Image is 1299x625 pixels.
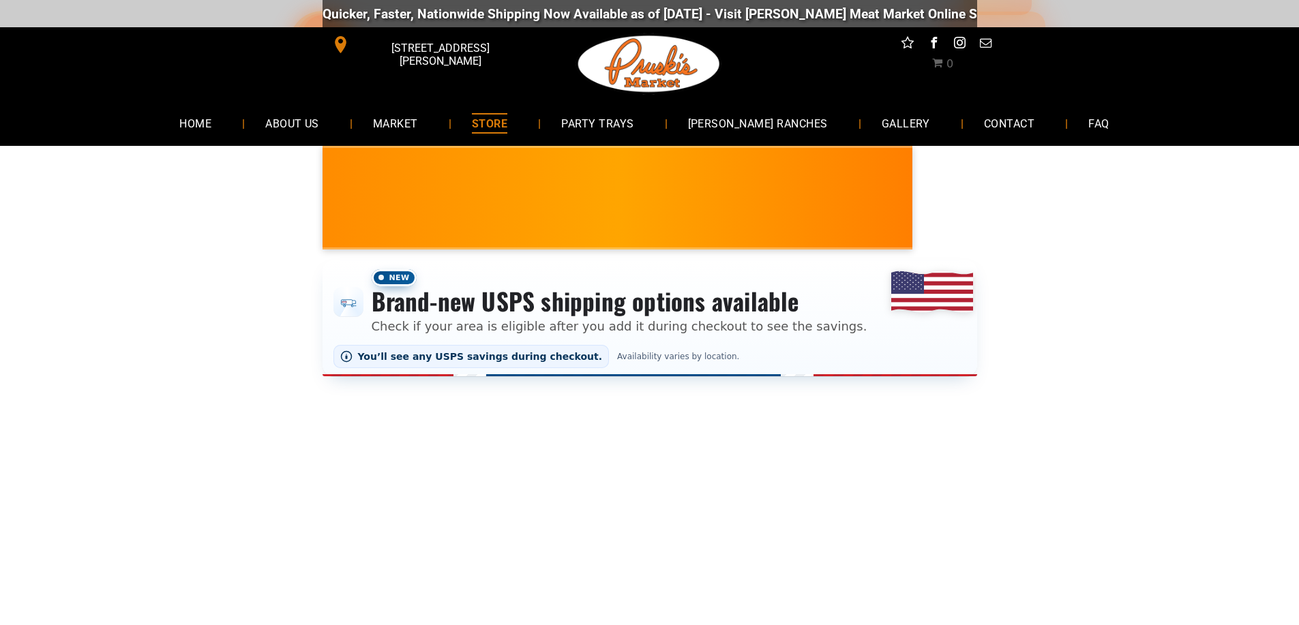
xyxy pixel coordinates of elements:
[964,105,1055,141] a: CONTACT
[925,34,942,55] a: facebook
[951,34,968,55] a: instagram
[576,27,723,101] img: Pruski-s+Market+HQ+Logo2-1920w.png
[1068,105,1129,141] a: FAQ
[541,105,654,141] a: PARTY TRAYS
[358,351,603,362] span: You’ll see any USPS savings during checkout.
[905,207,1173,229] span: [PERSON_NAME] MARKET
[352,35,528,74] span: [STREET_ADDRESS][PERSON_NAME]
[372,286,867,316] h3: Brand-new USPS shipping options available
[372,317,867,335] p: Check if your area is eligible after you add it during checkout to see the savings.
[668,105,848,141] a: [PERSON_NAME] RANCHES
[353,105,438,141] a: MARKET
[614,352,742,361] span: Availability varies by location.
[323,34,531,55] a: [STREET_ADDRESS][PERSON_NAME]
[861,105,951,141] a: GALLERY
[946,57,953,70] span: 0
[316,6,1142,22] div: Quicker, Faster, Nationwide Shipping Now Available as of [DATE] - Visit [PERSON_NAME] Meat Market...
[451,105,528,141] a: STORE
[159,105,232,141] a: HOME
[976,34,994,55] a: email
[245,105,340,141] a: ABOUT US
[899,34,916,55] a: Social network
[323,260,977,376] div: Shipping options announcement
[372,269,417,286] span: New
